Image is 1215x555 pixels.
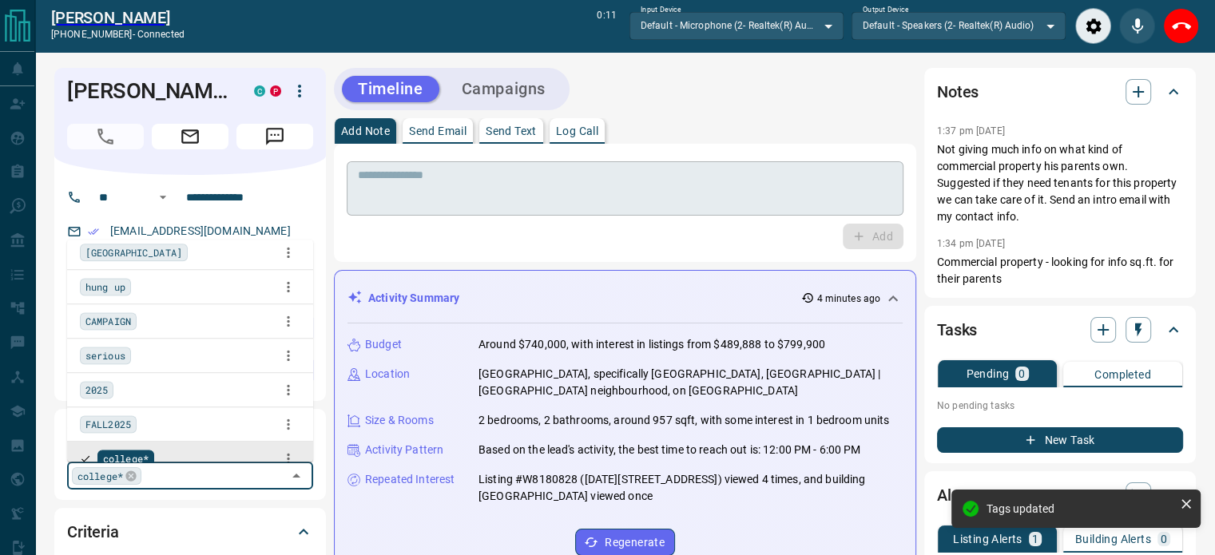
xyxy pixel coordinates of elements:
[153,188,173,207] button: Open
[72,467,141,485] div: college*
[1018,368,1025,379] p: 0
[852,12,1066,39] div: Default - Speakers (2- Realtek(R) Audio)
[347,283,903,313] div: Activity Summary4 minutes ago
[937,73,1183,111] div: Notes
[254,85,265,97] div: condos.ca
[67,519,119,545] h2: Criteria
[341,125,390,137] p: Add Note
[85,244,182,260] span: [GEOGRAPHIC_DATA]
[365,442,443,458] p: Activity Pattern
[863,5,908,15] label: Output Device
[478,471,903,505] p: Listing #W8180828 ([DATE][STREET_ADDRESS]) viewed 4 times, and building [GEOGRAPHIC_DATA] viewed ...
[597,8,616,44] p: 0:11
[67,513,313,551] div: Criteria
[937,311,1183,349] div: Tasks
[110,224,291,237] a: [EMAIL_ADDRESS][DOMAIN_NAME]
[1032,533,1038,545] p: 1
[85,416,131,432] span: FALL2025
[85,382,108,398] span: 2025
[409,125,467,137] p: Send Email
[629,12,844,39] div: Default - Microphone (2- Realtek(R) Audio)
[85,313,131,329] span: CAMPAIGN
[1075,8,1111,44] div: Audio Settings
[937,79,979,105] h2: Notes
[1075,533,1151,545] p: Building Alerts
[285,465,308,487] button: Close
[446,76,562,102] button: Campaigns
[953,533,1022,545] p: Listing Alerts
[556,125,598,137] p: Log Call
[937,482,979,508] h2: Alerts
[937,476,1183,514] div: Alerts
[85,347,125,363] span: serious
[51,27,185,42] p: [PHONE_NUMBER] -
[486,125,537,137] p: Send Text
[236,124,313,149] span: Message
[1094,369,1151,380] p: Completed
[368,290,459,307] p: Activity Summary
[987,502,1173,515] div: Tags updated
[365,471,455,488] p: Repeated Interest
[77,468,123,484] span: college*
[1163,8,1199,44] div: End Call
[478,442,860,458] p: Based on the lead's activity, the best time to reach out is: 12:00 PM - 6:00 PM
[937,141,1183,225] p: Not giving much info on what kind of commercial property his parents own. Suggested if they need ...
[937,317,977,343] h2: Tasks
[51,8,185,27] a: [PERSON_NAME]
[270,85,281,97] div: property.ca
[937,254,1183,287] p: Commercial property - looking for info sq.ft. for their parents
[937,427,1183,453] button: New Task
[88,226,99,237] svg: Email Verified
[85,279,125,295] span: hung up
[365,366,410,383] p: Location
[937,125,1005,137] p: 1:37 pm [DATE]
[67,78,230,104] h1: [PERSON_NAME]
[937,238,1005,249] p: 1:34 pm [DATE]
[817,291,880,306] p: 4 minutes ago
[478,336,825,353] p: Around $740,000, with interest in listings from $489,888 to $799,900
[67,124,144,149] span: Call
[966,368,1009,379] p: Pending
[103,450,149,466] span: college*
[937,394,1183,418] p: No pending tasks
[641,5,681,15] label: Input Device
[152,124,228,149] span: Email
[365,336,402,353] p: Budget
[1119,8,1155,44] div: Mute
[1161,533,1167,545] p: 0
[137,29,185,40] span: connected
[478,412,889,429] p: 2 bedrooms, 2 bathrooms, around 957 sqft, with some interest in 1 bedroom units
[478,366,903,399] p: [GEOGRAPHIC_DATA], specifically [GEOGRAPHIC_DATA], [GEOGRAPHIC_DATA] | [GEOGRAPHIC_DATA] neighbou...
[365,412,434,429] p: Size & Rooms
[342,76,439,102] button: Timeline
